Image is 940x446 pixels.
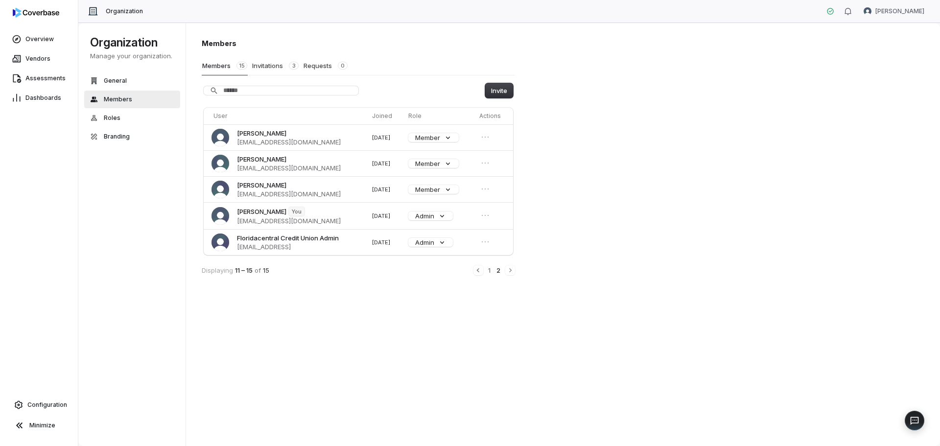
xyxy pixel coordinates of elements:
span: Roles [104,114,120,122]
span: Displaying [202,266,233,274]
span: Organization [106,7,143,15]
a: Overview [2,30,76,48]
button: Invitations [252,56,299,75]
button: Open menu [479,236,491,248]
img: Ronald DeFelice [211,129,229,146]
button: Invite [485,83,513,98]
span: [PERSON_NAME] [875,7,924,15]
th: User [204,108,368,124]
input: Search [204,86,358,95]
button: General [84,72,180,90]
span: [PERSON_NAME] [237,207,286,216]
span: [EMAIL_ADDRESS][DOMAIN_NAME] [237,189,341,198]
img: Alex DeJesus [211,155,229,172]
button: Open menu [479,131,491,143]
button: Member [408,185,459,194]
button: 2 [495,265,501,276]
span: Overview [25,35,54,43]
span: You [289,207,305,216]
a: Configuration [4,396,74,414]
th: Actions [475,108,513,124]
span: 15 [236,62,247,70]
button: Branding [84,128,180,145]
span: General [104,77,127,85]
img: Floridacentral Credit Union Admin [211,234,229,251]
span: Branding [104,133,130,141]
img: logo-D7KZi-bG.svg [13,8,59,18]
span: 0 [338,62,348,70]
span: Configuration [27,401,67,409]
button: Member [408,133,459,142]
span: Minimize [29,422,55,429]
h1: Organization [90,35,174,50]
button: Admin [408,211,453,220]
button: Roles [84,109,180,127]
span: [EMAIL_ADDRESS] [237,242,339,251]
span: [DATE] [372,186,390,193]
button: Open menu [479,183,491,195]
th: Role [404,108,475,124]
span: of [255,266,261,274]
span: [PERSON_NAME] [237,181,286,189]
a: Vendors [2,50,76,68]
span: Assessments [25,74,66,82]
button: Minimize [4,416,74,435]
img: Brad Babin avatar [864,7,871,15]
span: [PERSON_NAME] [237,155,286,164]
p: Manage your organization. [90,51,174,60]
button: Open menu [479,157,491,169]
span: Vendors [25,55,50,63]
span: 3 [289,62,299,70]
span: Members [104,95,132,103]
span: [DATE] [372,160,390,167]
button: Requests [303,56,348,75]
th: Joined [368,108,404,124]
span: 11 – 15 [235,266,253,274]
a: Dashboards [2,89,76,107]
span: [PERSON_NAME] [237,129,286,138]
span: Floridacentral Credit Union Admin [237,234,339,242]
a: Assessments [2,70,76,87]
button: Member [408,159,459,168]
span: [DATE] [372,212,390,219]
button: Members [84,91,180,108]
span: 15 [263,266,269,274]
button: Previous [473,265,483,275]
span: [DATE] [372,239,390,246]
button: Open menu [479,210,491,221]
button: 1 [487,265,492,276]
span: Dashboards [25,94,61,102]
button: Brad Babin avatar[PERSON_NAME] [858,4,930,19]
span: [DATE] [372,134,390,141]
img: Anita Cook [211,181,229,198]
button: Admin [408,238,453,247]
h1: Members [202,38,515,48]
span: [EMAIL_ADDRESS][DOMAIN_NAME] [237,164,341,172]
span: [EMAIL_ADDRESS][DOMAIN_NAME] [237,138,341,146]
img: Brad Babin [211,207,229,225]
span: [EMAIL_ADDRESS][DOMAIN_NAME] [237,216,341,225]
button: Members [202,56,248,75]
